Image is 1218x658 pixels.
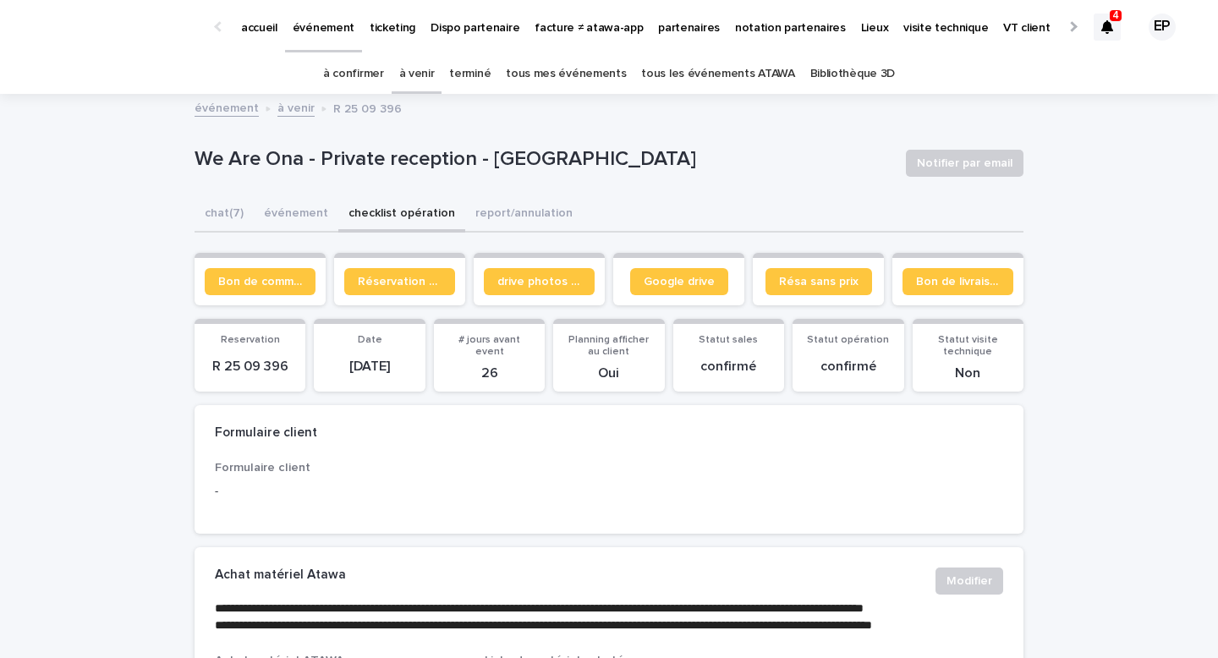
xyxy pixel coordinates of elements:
span: Réservation client [358,276,442,288]
span: Date [358,335,382,345]
a: Résa sans prix [765,268,872,295]
span: Bon de commande [218,276,302,288]
span: Résa sans prix [779,276,859,288]
span: Reservation [221,335,280,345]
span: Planning afficher au client [568,335,649,357]
span: Statut sales [699,335,758,345]
p: R 25 09 396 [333,98,402,117]
a: à venir [399,54,435,94]
a: drive photos coordinateur [484,268,595,295]
button: Modifier [935,568,1003,595]
a: Réservation client [344,268,455,295]
p: confirmé [803,359,893,375]
div: 4 [1094,14,1121,41]
a: à confirmer [323,54,384,94]
p: Oui [563,365,654,381]
p: Non [923,365,1013,381]
span: Statut opération [807,335,889,345]
a: à venir [277,97,315,117]
span: Notifier par email [917,155,1012,172]
a: Google drive [630,268,728,295]
span: Modifier [946,573,992,589]
img: Ls34BcGeRexTGTNfXpUC [34,10,198,44]
p: - [215,483,464,501]
a: événement [195,97,259,117]
a: Bon de livraison [903,268,1013,295]
p: We Are Ona - Private reception - [GEOGRAPHIC_DATA] [195,147,892,172]
a: Bon de commande [205,268,315,295]
span: Bon de livraison [916,276,1000,288]
span: Google drive [644,276,715,288]
p: [DATE] [324,359,414,375]
button: Notifier par email [906,150,1023,177]
button: report/annulation [465,197,583,233]
div: EP [1149,14,1176,41]
p: 26 [444,365,535,381]
button: chat (7) [195,197,254,233]
a: terminé [449,54,491,94]
span: drive photos coordinateur [497,276,581,288]
button: checklist opération [338,197,465,233]
a: tous mes événements [506,54,626,94]
h2: Formulaire client [215,425,317,441]
a: tous les événements ATAWA [641,54,794,94]
h2: Achat matériel Atawa [215,568,346,583]
span: Statut visite technique [938,335,998,357]
p: 4 [1113,9,1119,21]
p: R 25 09 396 [205,359,295,375]
button: événement [254,197,338,233]
span: Formulaire client [215,462,310,474]
a: Bibliothèque 3D [810,54,895,94]
span: # jours avant event [458,335,520,357]
p: confirmé [683,359,774,375]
